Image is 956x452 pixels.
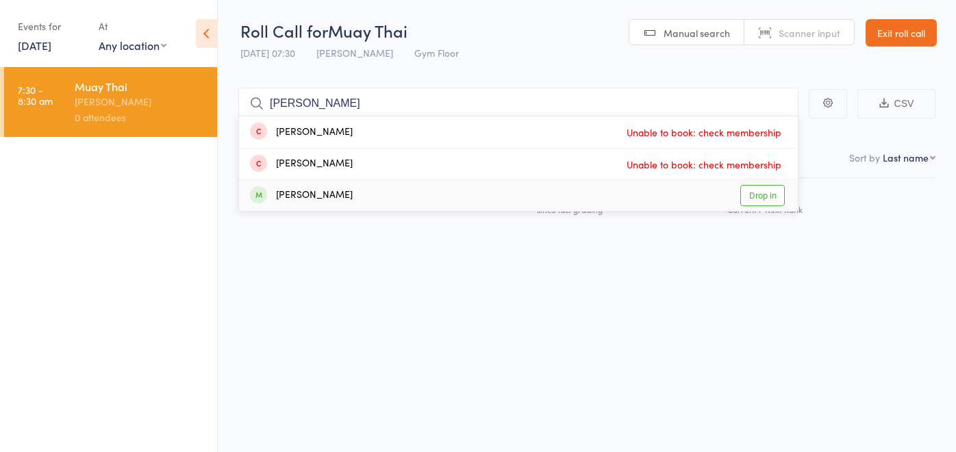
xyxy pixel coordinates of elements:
div: Any location [99,38,166,53]
label: Sort by [849,151,880,164]
div: [PERSON_NAME] [75,94,205,110]
input: Search by name [238,88,798,119]
button: CSV [857,89,935,118]
span: Roll Call for [240,19,328,42]
div: Events for [18,15,85,38]
a: [DATE] [18,38,51,53]
a: 7:30 -8:30 amMuay Thai[PERSON_NAME]0 attendees [4,67,217,137]
span: [DATE] 07:30 [240,46,295,60]
span: Gym Floor [414,46,459,60]
div: [PERSON_NAME] [250,188,353,203]
span: Unable to book: check membership [623,154,785,175]
span: Unable to book: check membership [623,122,785,142]
div: Last name [883,151,929,164]
span: Scanner input [779,26,840,40]
time: 7:30 - 8:30 am [18,84,53,106]
div: Current / Next Rank [727,205,930,214]
div: [PERSON_NAME] [250,125,353,140]
div: 0 attendees [75,110,205,125]
div: [PERSON_NAME] [250,156,353,172]
div: Style [722,184,935,221]
div: since last grading [537,205,716,214]
a: Exit roll call [866,19,937,47]
div: At [99,15,166,38]
div: Muay Thai [75,79,205,94]
span: Muay Thai [328,19,407,42]
a: Drop in [740,185,785,206]
span: Manual search [664,26,730,40]
span: [PERSON_NAME] [316,46,393,60]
